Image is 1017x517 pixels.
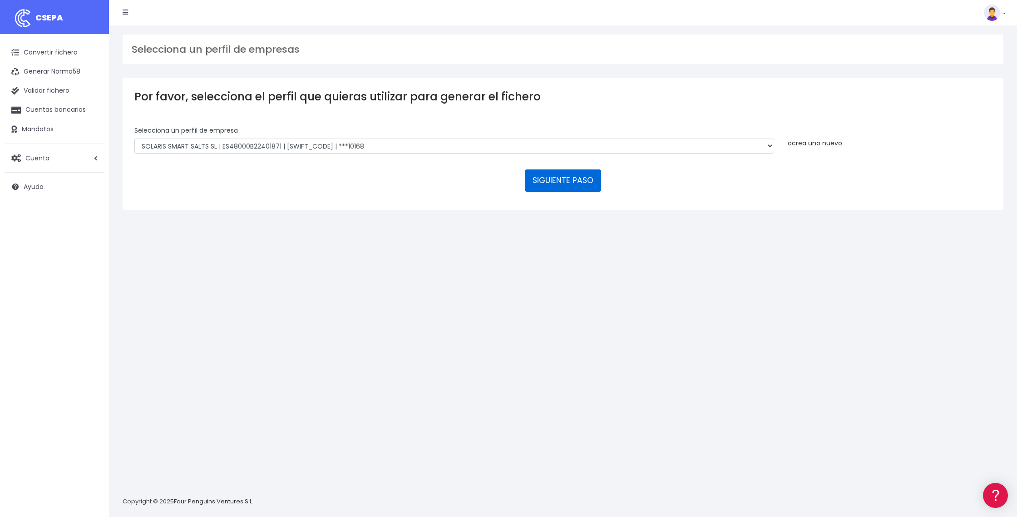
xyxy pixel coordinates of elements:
a: API [9,232,173,246]
h3: Selecciona un perfil de empresas [132,44,994,55]
a: Problemas habituales [9,129,173,143]
span: Ayuda [24,182,44,191]
a: General [9,195,173,209]
img: profile [984,5,1000,21]
a: Información general [9,77,173,91]
a: POWERED BY ENCHANT [125,262,175,270]
img: logo [11,7,34,30]
a: Four Penguins Ventures S.L. [174,497,253,506]
button: SIGUIENTE PASO [525,169,601,191]
a: Ayuda [5,177,104,196]
a: Validar fichero [5,81,104,100]
div: Convertir ficheros [9,100,173,109]
a: Generar Norma58 [5,62,104,81]
h3: Por favor, selecciona el perfil que quieras utilizar para generar el fichero [134,90,992,103]
a: Convertir fichero [5,43,104,62]
a: Cuenta [5,149,104,168]
button: Contáctanos [9,243,173,259]
div: Facturación [9,180,173,189]
div: Programadores [9,218,173,227]
a: Cuentas bancarias [5,100,104,119]
span: CSEPA [35,12,63,23]
label: Selecciona un perfíl de empresa [134,126,238,135]
div: o [788,126,992,148]
div: Información general [9,63,173,72]
span: Cuenta [25,153,49,162]
a: Formatos [9,115,173,129]
a: Mandatos [5,120,104,139]
a: crea uno nuevo [792,139,842,148]
p: Copyright © 2025 . [123,497,255,507]
a: Videotutoriales [9,143,173,157]
a: Perfiles de empresas [9,157,173,171]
